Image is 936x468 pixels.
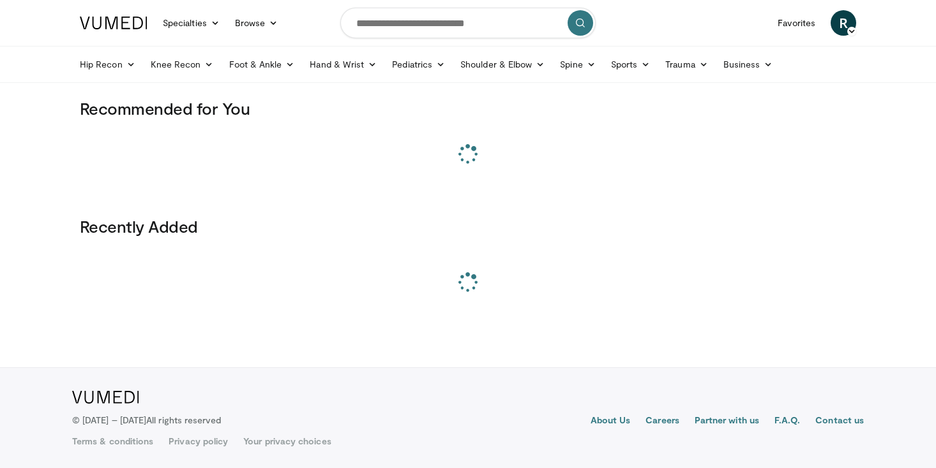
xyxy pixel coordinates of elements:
[645,414,679,429] a: Careers
[72,391,139,404] img: VuMedi Logo
[227,10,286,36] a: Browse
[302,52,384,77] a: Hand & Wrist
[143,52,222,77] a: Knee Recon
[552,52,603,77] a: Spine
[72,52,143,77] a: Hip Recon
[831,10,856,36] a: R
[169,435,228,448] a: Privacy policy
[340,8,596,38] input: Search topics, interventions
[243,435,331,448] a: Your privacy choices
[716,52,781,77] a: Business
[72,435,153,448] a: Terms & conditions
[80,216,856,237] h3: Recently Added
[591,414,631,429] a: About Us
[658,52,716,77] a: Trauma
[384,52,453,77] a: Pediatrics
[695,414,759,429] a: Partner with us
[774,414,800,429] a: F.A.Q.
[603,52,658,77] a: Sports
[146,414,221,425] span: All rights reserved
[72,414,222,427] p: © [DATE] – [DATE]
[222,52,303,77] a: Foot & Ankle
[155,10,227,36] a: Specialties
[453,52,552,77] a: Shoulder & Elbow
[80,98,856,119] h3: Recommended for You
[80,17,147,29] img: VuMedi Logo
[815,414,864,429] a: Contact us
[770,10,823,36] a: Favorites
